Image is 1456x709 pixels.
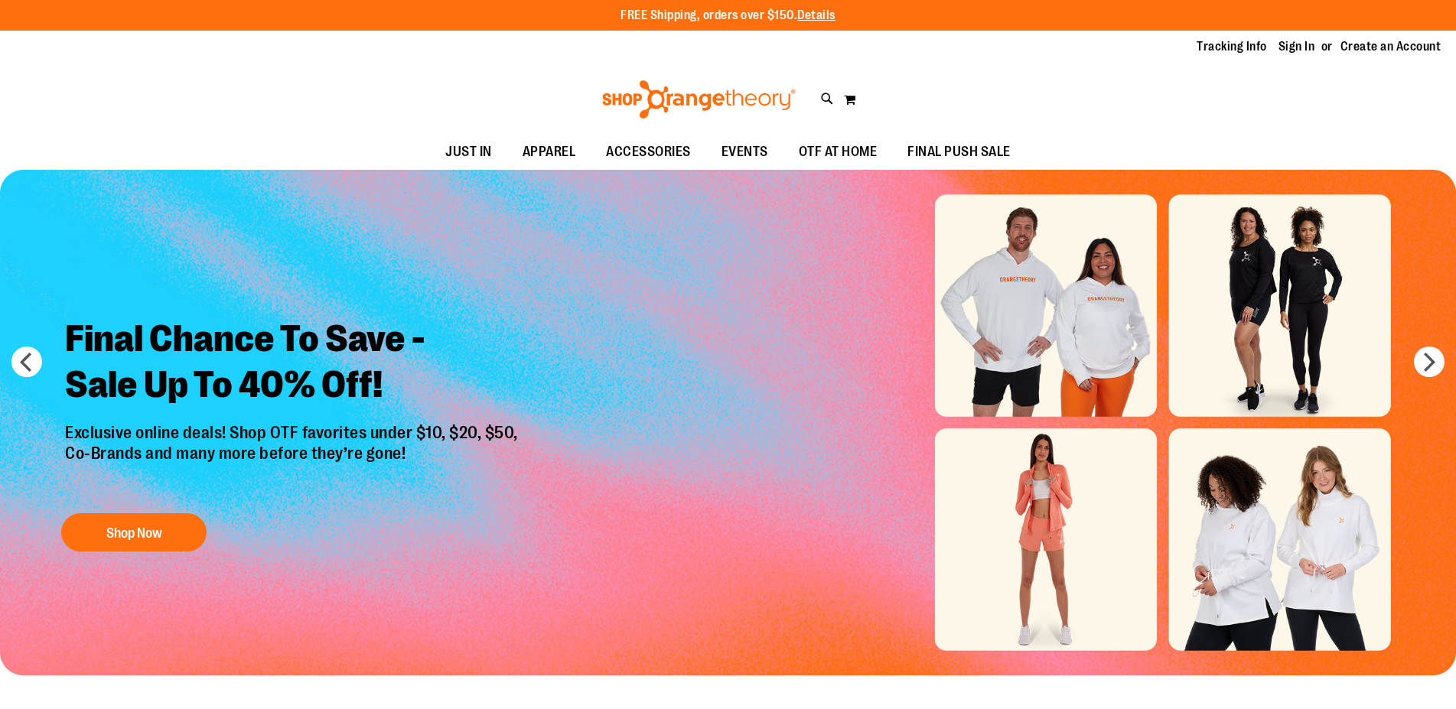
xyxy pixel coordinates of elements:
a: Details [797,8,835,22]
button: next [1414,346,1445,377]
button: prev [11,346,42,377]
a: Tracking Info [1197,38,1267,55]
button: Shop Now [61,513,207,551]
span: ACCESSORIES [606,135,691,169]
h2: Final Chance To Save - Sale Up To 40% Off! [54,304,533,423]
span: JUST IN [445,135,492,169]
span: APPAREL [523,135,576,169]
a: JUST IN [430,135,507,170]
a: Final Chance To Save -Sale Up To 40% Off! Exclusive online deals! Shop OTF favorites under $10, $... [54,304,533,559]
img: Shop Orangetheory [600,80,798,119]
p: Exclusive online deals! Shop OTF favorites under $10, $20, $50, Co-Brands and many more before th... [54,423,533,498]
p: FREE Shipping, orders over $150. [621,7,835,24]
span: OTF AT HOME [799,135,878,169]
a: FINAL PUSH SALE [892,135,1026,170]
a: Create an Account [1340,38,1441,55]
a: EVENTS [706,135,783,170]
span: FINAL PUSH SALE [907,135,1011,169]
a: Sign In [1278,38,1315,55]
a: OTF AT HOME [783,135,893,170]
span: EVENTS [721,135,768,169]
a: ACCESSORIES [591,135,706,170]
a: APPAREL [507,135,591,170]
